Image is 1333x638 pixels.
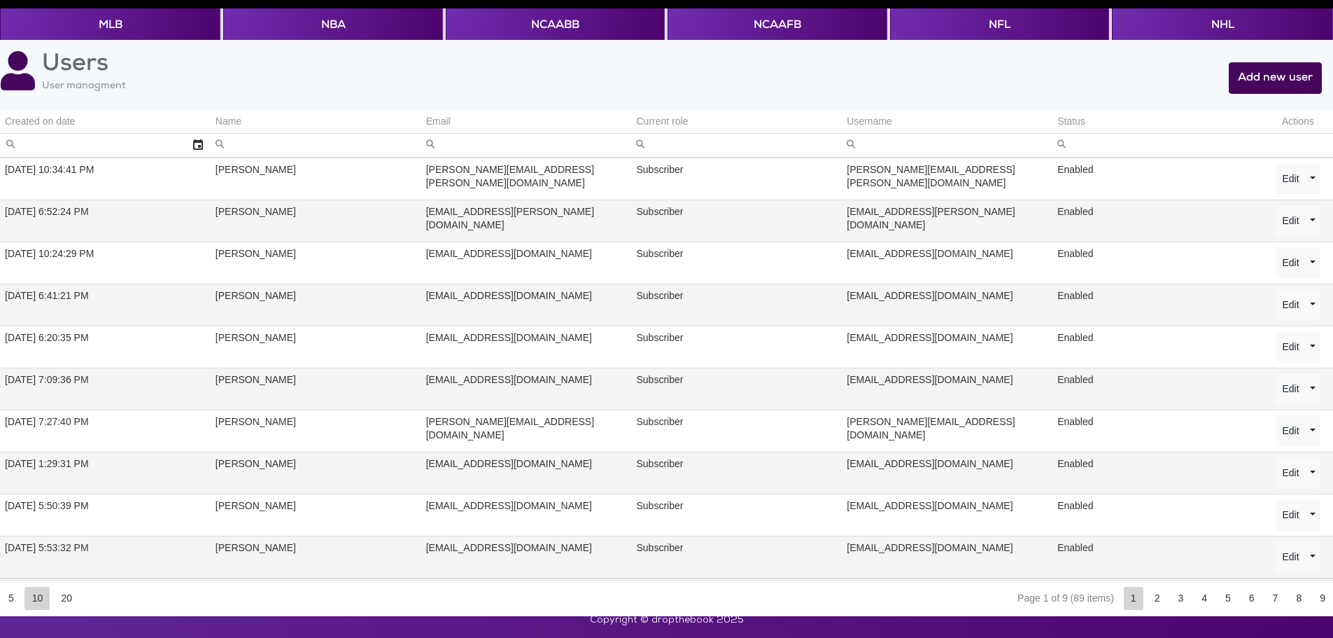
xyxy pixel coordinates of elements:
[842,368,1052,410] td: [EMAIL_ADDRESS][DOMAIN_NAME]
[842,133,1052,157] td: Filter cell
[211,200,421,242] td: [PERSON_NAME]
[631,242,842,284] td: Subscriber
[1052,134,1263,157] input: Filter cell
[223,8,442,40] button: NBA
[842,452,1052,494] td: [EMAIL_ADDRESS][DOMAIN_NAME]
[421,134,632,157] input: Filter cell
[426,115,451,128] div: Email
[211,326,421,368] td: [PERSON_NAME]
[842,326,1052,368] td: [EMAIL_ADDRESS][DOMAIN_NAME]
[211,494,421,536] td: [PERSON_NAME]
[1276,163,1305,195] button: Edit
[421,110,632,134] td: Column Email
[1052,200,1263,242] td: Enabled
[1276,541,1305,573] button: Edit
[1052,536,1263,578] td: Enabled
[421,452,632,494] td: [EMAIL_ADDRESS][DOMAIN_NAME]
[211,368,421,410] td: [PERSON_NAME]
[421,368,632,410] td: [EMAIL_ADDRESS][DOMAIN_NAME]
[636,115,688,128] div: Current role
[631,133,842,157] td: Filter cell
[842,134,1052,157] input: Filter cell
[1266,587,1285,610] div: Page 7
[211,410,421,452] td: [PERSON_NAME]
[1263,110,1333,134] td: Column Actions
[446,8,665,40] button: NCAABB
[42,51,126,80] h1: Users
[842,200,1052,242] td: [EMAIL_ADDRESS][PERSON_NAME][DOMAIN_NAME]
[421,284,632,326] td: [EMAIL_ADDRESS][DOMAIN_NAME]
[211,242,421,284] td: [PERSON_NAME]
[216,115,241,128] div: Name
[1276,331,1305,363] button: Edit
[842,110,1052,134] td: Column Username
[1052,494,1263,536] td: Enabled
[631,368,842,410] td: Subscriber
[211,284,421,326] td: [PERSON_NAME]
[631,134,842,157] input: Filter cell
[1057,115,1085,128] div: Status
[1276,205,1305,237] button: Edit
[842,158,1052,200] td: [PERSON_NAME][EMAIL_ADDRESS][PERSON_NAME][DOMAIN_NAME]
[631,452,842,494] td: Subscriber
[211,452,421,494] td: [PERSON_NAME]
[421,536,632,578] td: [EMAIL_ADDRESS][DOMAIN_NAME]
[631,536,842,578] td: Subscriber
[211,110,421,134] td: Column Name
[1268,115,1328,128] div: Actions
[847,115,892,128] div: Username
[211,133,421,157] td: Filter cell
[668,8,887,40] button: NCAAFB
[631,158,842,200] td: Subscriber
[1052,110,1263,134] td: Column Status
[24,587,50,610] div: Display 10 items on page
[211,134,421,157] input: Filter cell
[631,284,842,326] td: Subscriber
[1124,587,1143,610] div: Page 1
[631,200,842,242] td: Subscriber
[1171,587,1190,610] div: Page 3
[842,494,1052,536] td: [EMAIL_ADDRESS][DOMAIN_NAME]
[421,158,632,200] td: [PERSON_NAME][EMAIL_ADDRESS][PERSON_NAME][DOMAIN_NAME]
[631,326,842,368] td: Subscriber
[1276,415,1305,447] button: Edit
[890,8,1109,40] button: NFL
[1242,587,1262,610] div: Page 6
[1276,247,1305,279] button: Edit
[186,134,210,157] div: Select
[1229,62,1322,94] button: Add new user
[53,587,79,610] div: Display 20 items on page
[1112,8,1332,40] button: NHL
[631,110,842,134] td: Column Current role
[1052,326,1263,368] td: Enabled
[631,410,842,452] td: Subscriber
[1148,587,1167,610] div: Page 2
[211,158,421,200] td: [PERSON_NAME]
[1276,289,1305,321] button: Edit
[1218,587,1238,610] div: Page 5
[1052,410,1263,452] td: Enabled
[1194,587,1214,610] div: Page 4
[1052,368,1263,410] td: Enabled
[1276,499,1305,531] button: Edit
[842,242,1052,284] td: [EMAIL_ADDRESS][DOMAIN_NAME]
[421,410,632,452] td: [PERSON_NAME][EMAIL_ADDRESS][DOMAIN_NAME]
[842,536,1052,578] td: [EMAIL_ADDRESS][DOMAIN_NAME]
[1052,284,1263,326] td: Enabled
[1052,452,1263,494] td: Enabled
[1313,587,1332,610] div: Page 9
[421,133,632,157] td: Filter cell
[211,536,421,578] td: [PERSON_NAME]
[421,326,632,368] td: [EMAIL_ADDRESS][DOMAIN_NAME]
[421,494,632,536] td: [EMAIL_ADDRESS][DOMAIN_NAME]
[42,80,126,93] label: User managment
[5,115,75,128] div: Created on date
[1052,242,1263,284] td: Enabled
[1052,133,1263,157] td: Filter cell
[842,284,1052,326] td: [EMAIL_ADDRESS][DOMAIN_NAME]
[421,242,632,284] td: [EMAIL_ADDRESS][DOMAIN_NAME]
[1017,592,1114,604] div: Page 1 of 9 (89 items)
[1276,457,1305,489] button: Edit
[1276,373,1305,405] button: Edit
[842,410,1052,452] td: [PERSON_NAME][EMAIL_ADDRESS][DOMAIN_NAME]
